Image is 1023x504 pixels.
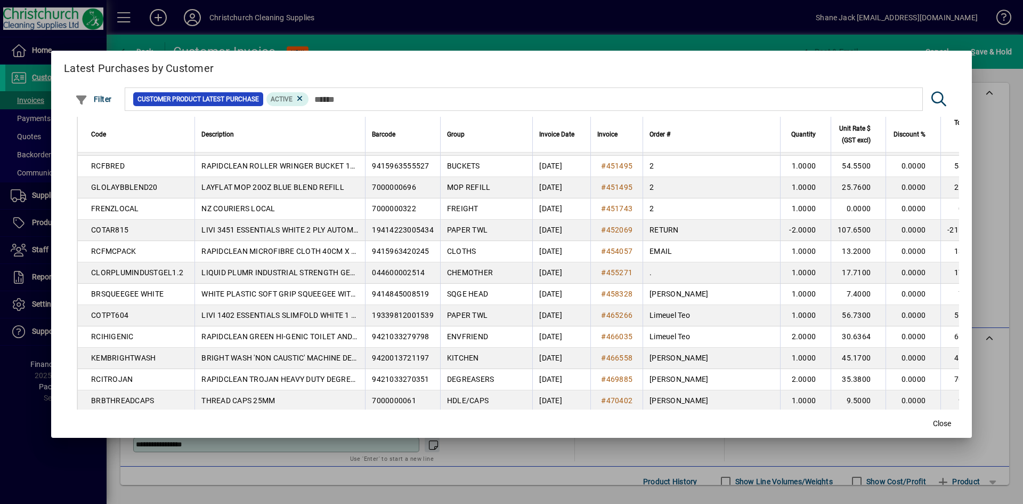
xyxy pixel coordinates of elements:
td: 1.0000 [780,284,831,305]
td: 1.0000 [780,305,831,326]
span: Invoice [597,129,618,140]
td: 7.40 [940,284,989,305]
mat-chip: Product Activation Status: Active [266,92,309,106]
span: # [601,183,606,191]
button: Filter [72,90,115,109]
span: DEGREASERS [447,375,494,383]
td: -2.0000 [780,220,831,241]
div: Group [447,129,526,140]
a: #458328 [597,288,636,300]
span: 9415963555527 [372,162,429,170]
span: HDLE/CAPS [447,396,489,405]
span: 451495 [606,183,633,191]
span: LIVI 3451 ESSENTIALS WHITE 2 PLY AUTOMATIC EASY ROLL TOWEL 160M X 21CM X 6S [201,226,504,234]
span: LIVI 1402 ESSENTIALS SLIMFOLD WHITE 1 PLY PAPER TOWEL 200S X 20 [201,311,452,319]
td: [DATE] [532,326,590,348]
span: 044600002514 [372,268,425,277]
span: Total $ (GST excl) [947,117,974,152]
td: 1.0000 [780,348,831,369]
span: 7000000696 [372,183,416,191]
td: [PERSON_NAME] [643,390,780,412]
span: RCFBRED [91,162,125,170]
span: 458328 [606,290,633,298]
span: PAPER TWL [447,226,488,234]
span: Discount % [894,129,925,140]
span: COTAR815 [91,226,128,234]
span: BRSQUEEGEE WHITE [91,290,164,298]
td: 35.3800 [831,369,886,390]
td: 30.6364 [831,326,886,348]
a: #454057 [597,245,636,257]
a: #451495 [597,160,636,172]
span: 7000000322 [372,204,416,213]
td: 45.17 [940,348,989,369]
span: KITCHEN [447,354,479,362]
span: Code [91,129,106,140]
a: #465266 [597,309,636,321]
td: [PERSON_NAME] [643,369,780,390]
span: RAPIDCLEAN MICROFIBRE CLOTH 40CM X 40CM - MULTI PACK 8S [201,247,430,255]
span: NZ COURIERS LOCAL [201,204,275,213]
div: Order # [649,129,774,140]
td: 1.0000 [780,262,831,284]
td: 13.20 [940,241,989,262]
a: #451743 [597,203,636,214]
td: 0.00 [940,198,989,220]
td: 70.76 [940,369,989,390]
td: 25.76 [940,177,989,198]
td: 1.0000 [780,241,831,262]
td: 61.27 [940,326,989,348]
span: 466558 [606,354,633,362]
td: 107.6500 [831,220,886,241]
a: #451495 [597,181,636,193]
span: RCITROJAN [91,375,133,383]
span: FREIGHT [447,204,478,213]
span: PAPER TWL [447,311,488,319]
span: 469885 [606,375,633,383]
td: 2 [643,177,780,198]
span: 9421033270351 [372,375,429,383]
span: # [601,290,606,298]
span: CLORPLUMINDUSTGEL1.2 [91,268,183,277]
td: 54.5500 [831,156,886,177]
td: 0.0000 [886,348,940,369]
td: [DATE] [532,348,590,369]
span: SQGE HEAD [447,290,488,298]
td: EMAIL [643,241,780,262]
td: 0.0000 [886,177,940,198]
td: 9.50 [940,390,989,412]
td: RETURN [643,220,780,241]
span: LAYFLAT MOP 20OZ BLUE BLEND REFILL [201,183,344,191]
span: # [601,332,606,341]
a: #466558 [597,352,636,364]
td: 1.0000 [780,156,831,177]
span: RAPIDCLEAN ROLLER WRINGER BUCKET 16L - RED [201,162,379,170]
span: KEMBRIGHTWASH [91,354,156,362]
td: . [643,262,780,284]
span: # [601,247,606,255]
span: # [601,375,606,383]
div: Discount % [892,129,935,140]
td: 0.0000 [886,326,940,348]
td: [PERSON_NAME] [643,284,780,305]
td: 0.0000 [886,198,940,220]
span: FRENZLOCAL [91,204,139,213]
span: Order # [649,129,670,140]
div: Description [201,129,359,140]
span: ENVFRIEND [447,332,488,341]
span: Group [447,129,465,140]
div: Unit Rate $ (GST excl) [838,123,880,146]
td: 45.1700 [831,348,886,369]
a: #470402 [597,395,636,406]
span: # [601,204,606,213]
span: RAPIDCLEAN GREEN HI-GENIC TOILET AND BATHROOM CLEANER 5L [201,332,441,341]
td: 1.0000 [780,390,831,412]
td: [DATE] [532,198,590,220]
span: 9420013721197 [372,354,429,362]
td: 0.0000 [886,220,940,241]
td: 56.7300 [831,305,886,326]
span: 451495 [606,162,633,170]
td: Limeuel Teo [643,305,780,326]
td: [DATE] [532,305,590,326]
td: 1.0000 [780,198,831,220]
